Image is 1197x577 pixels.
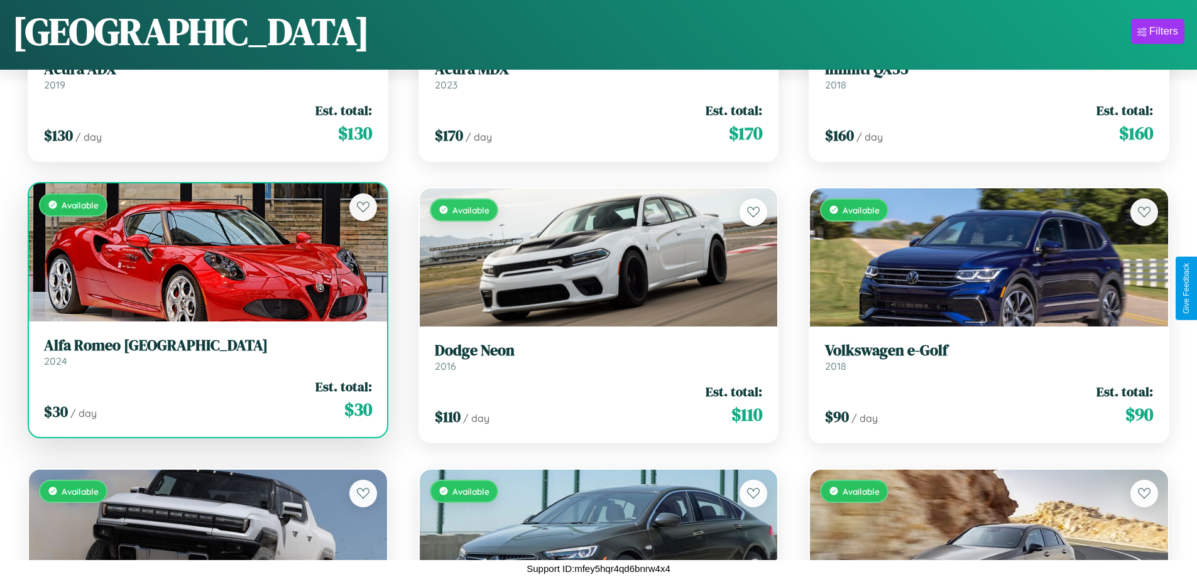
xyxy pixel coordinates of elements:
[843,486,880,497] span: Available
[706,101,762,119] span: Est. total:
[825,406,849,427] span: $ 90
[1125,402,1153,427] span: $ 90
[44,60,372,91] a: Acura ADX2019
[44,401,68,422] span: $ 30
[1119,121,1153,146] span: $ 160
[729,121,762,146] span: $ 170
[825,342,1153,372] a: Volkswagen e-Golf2018
[466,131,492,143] span: / day
[13,6,369,57] h1: [GEOGRAPHIC_DATA]
[843,205,880,215] span: Available
[435,125,463,146] span: $ 170
[75,131,102,143] span: / day
[706,382,762,401] span: Est. total:
[62,486,99,497] span: Available
[44,60,372,78] h3: Acura ADX
[62,200,99,210] span: Available
[825,125,854,146] span: $ 160
[435,342,763,372] a: Dodge Neon2016
[1182,263,1191,314] div: Give Feedback
[44,355,67,367] span: 2024
[527,560,670,577] p: Support ID: mfey5hqr4qd6bnrw4x4
[435,60,763,91] a: Acura MDX2023
[825,78,846,91] span: 2018
[452,486,489,497] span: Available
[851,412,878,424] span: / day
[1096,101,1153,119] span: Est. total:
[452,205,489,215] span: Available
[44,337,372,367] a: Alfa Romeo [GEOGRAPHIC_DATA]2024
[435,406,461,427] span: $ 110
[315,377,372,396] span: Est. total:
[825,60,1153,78] h3: Infiniti QX55
[44,125,73,146] span: $ 130
[44,78,65,91] span: 2019
[463,412,489,424] span: / day
[1149,25,1178,38] div: Filters
[435,60,763,78] h3: Acura MDX
[435,342,763,360] h3: Dodge Neon
[731,402,762,427] span: $ 110
[1131,19,1184,44] button: Filters
[856,131,883,143] span: / day
[825,360,846,372] span: 2018
[435,360,456,372] span: 2016
[315,101,372,119] span: Est. total:
[825,60,1153,91] a: Infiniti QX552018
[435,78,457,91] span: 2023
[1096,382,1153,401] span: Est. total:
[70,407,97,419] span: / day
[825,342,1153,360] h3: Volkswagen e-Golf
[338,121,372,146] span: $ 130
[44,337,372,355] h3: Alfa Romeo [GEOGRAPHIC_DATA]
[344,397,372,422] span: $ 30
